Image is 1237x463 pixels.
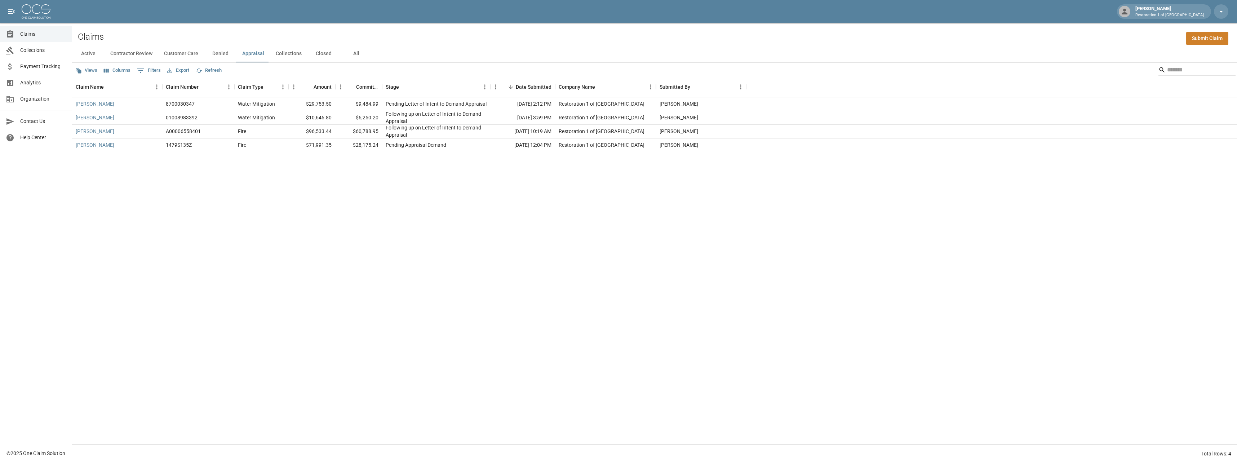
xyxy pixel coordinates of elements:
div: Following up on Letter of Intent to Demand Appraisal [386,124,487,138]
button: Collections [270,45,307,62]
div: [PERSON_NAME] [1132,5,1207,18]
a: [PERSON_NAME] [76,128,114,135]
div: [DATE] 12:04 PM [490,138,555,152]
div: $29,753.50 [288,97,335,111]
button: Sort [506,82,516,92]
span: Collections [20,47,66,54]
button: Select columns [102,65,132,76]
div: Following up on Letter of Intent to Demand Appraisal [386,110,487,125]
span: Help Center [20,134,66,141]
div: $71,991.35 [288,138,335,152]
button: Menu [490,81,501,92]
button: Sort [303,82,314,92]
button: Menu [288,81,299,92]
div: 1479S135Z [166,141,192,149]
div: [DATE] 10:19 AM [490,125,555,138]
div: [DATE] 3:59 PM [490,111,555,125]
button: Sort [263,82,274,92]
div: Amanda Murry [660,141,698,149]
button: Menu [479,81,490,92]
span: Contact Us [20,118,66,125]
div: dynamic tabs [72,45,1237,62]
div: Amanda Murry [660,114,698,121]
div: $9,484.99 [335,97,382,111]
button: Menu [223,81,234,92]
div: Amount [314,77,332,97]
div: Claim Name [72,77,162,97]
div: Amount [288,77,335,97]
div: A00006558401 [166,128,201,135]
div: $10,646.80 [288,111,335,125]
div: Date Submitted [516,77,551,97]
div: Claim Number [162,77,234,97]
p: Restoration 1 of [GEOGRAPHIC_DATA] [1135,12,1204,18]
button: Menu [151,81,162,92]
button: Sort [595,82,605,92]
button: Closed [307,45,340,62]
div: Date Submitted [490,77,555,97]
div: © 2025 One Claim Solution [6,450,65,457]
div: Pending Letter of Intent to Demand Appraisal [386,100,487,107]
button: Views [74,65,99,76]
button: Sort [199,82,209,92]
div: Amanda Murry [660,128,698,135]
a: [PERSON_NAME] [76,100,114,107]
span: Payment Tracking [20,63,66,70]
button: Denied [204,45,236,62]
img: ocs-logo-white-transparent.png [22,4,50,19]
button: Appraisal [236,45,270,62]
button: All [340,45,372,62]
button: Menu [335,81,346,92]
div: $28,175.24 [335,138,382,152]
button: Contractor Review [105,45,158,62]
div: Amanda Murry [660,100,698,107]
div: Stage [382,77,490,97]
span: Organization [20,95,66,103]
div: Stage [386,77,399,97]
button: Export [165,65,191,76]
button: Sort [104,82,114,92]
div: 8700030347 [166,100,195,107]
div: [DATE] 2:12 PM [490,97,555,111]
div: Restoration 1 of Evansville [559,114,644,121]
button: Menu [278,81,288,92]
span: Analytics [20,79,66,87]
div: Claim Name [76,77,104,97]
span: Claims [20,30,66,38]
button: Sort [346,82,356,92]
div: Company Name [559,77,595,97]
button: open drawer [4,4,19,19]
div: Water Mitigation [238,114,275,121]
div: Restoration 1 of Evansville [559,141,644,149]
button: Customer Care [158,45,204,62]
div: Claim Type [238,77,263,97]
button: Refresh [194,65,223,76]
div: $6,250.20 [335,111,382,125]
div: Fire [238,141,246,149]
div: Water Mitigation [238,100,275,107]
div: Total Rows: 4 [1201,450,1231,457]
div: Pending Appraisal Demand [386,141,446,149]
div: Restoration 1 of Evansville [559,128,644,135]
div: Submitted By [660,77,690,97]
div: $60,788.95 [335,125,382,138]
h2: Claims [78,32,104,42]
div: Company Name [555,77,656,97]
button: Sort [399,82,409,92]
div: $96,533.44 [288,125,335,138]
div: Claim Number [166,77,199,97]
button: Show filters [135,65,163,76]
a: [PERSON_NAME] [76,141,114,149]
button: Active [72,45,105,62]
div: Restoration 1 of Evansville [559,100,644,107]
div: Fire [238,128,246,135]
div: Search [1158,64,1236,77]
button: Menu [645,81,656,92]
div: Committed Amount [335,77,382,97]
div: Claim Type [234,77,288,97]
div: Submitted By [656,77,746,97]
button: Menu [735,81,746,92]
a: Submit Claim [1186,32,1228,45]
button: Sort [690,82,700,92]
a: [PERSON_NAME] [76,114,114,121]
